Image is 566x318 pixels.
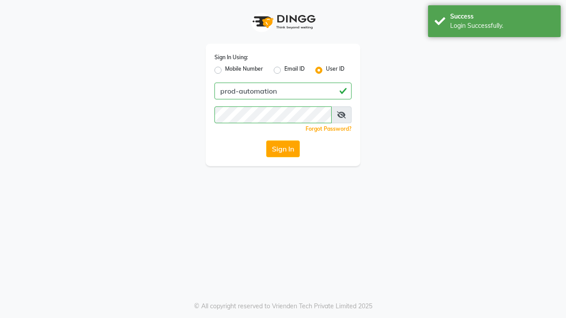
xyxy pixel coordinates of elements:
[284,65,305,76] label: Email ID
[248,9,318,35] img: logo1.svg
[450,12,554,21] div: Success
[326,65,344,76] label: User ID
[266,140,300,157] button: Sign In
[306,125,352,132] a: Forgot Password?
[214,106,332,123] input: Username
[214,53,248,61] label: Sign In Using:
[214,83,352,99] input: Username
[450,21,554,30] div: Login Successfully.
[225,65,263,76] label: Mobile Number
